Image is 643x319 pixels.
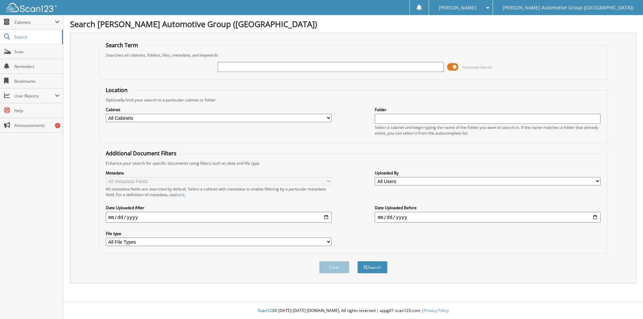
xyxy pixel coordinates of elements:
[14,108,60,113] span: Help
[375,170,600,176] label: Uploaded By
[357,261,387,273] button: Search
[439,6,476,10] span: [PERSON_NAME]
[375,125,600,136] div: Select a cabinet and begin typing the name of the folder you want to search in. If the name match...
[14,93,55,99] span: User Reports
[14,49,60,55] span: Scan
[14,78,60,84] span: Bookmarks
[106,186,332,197] div: All metadata fields are searched by default. Select a cabinet with metadata to enable filtering b...
[503,6,633,10] span: [PERSON_NAME] Automotive Group ([GEOGRAPHIC_DATA])
[319,261,349,273] button: Clear
[106,107,332,112] label: Cabinet
[102,42,141,49] legend: Search Term
[375,205,600,211] label: Date Uploaded Before
[102,86,131,94] legend: Location
[106,231,332,236] label: File type
[102,160,604,166] div: Enhance your search for specific documents using filters such as date and file type.
[106,212,332,223] input: start
[106,205,332,211] label: Date Uploaded After
[14,34,59,40] span: Search
[7,3,57,12] img: scan123-logo-white.svg
[375,212,600,223] input: end
[63,303,643,319] div: © [DATE]-[DATE] [DOMAIN_NAME]. All rights reserved | appg01-scan123-com |
[14,64,60,69] span: Reminders
[176,192,185,197] a: here
[258,308,274,313] span: Scan123
[55,123,60,128] div: 1
[375,107,600,112] label: Folder
[102,150,180,157] legend: Additional Document Filters
[70,18,636,29] h1: Search [PERSON_NAME] Automotive Group ([GEOGRAPHIC_DATA])
[102,97,604,103] div: Optionally limit your search to a particular cabinet or folder
[102,52,604,58] div: Searches all cabinets, folders, files, metadata, and keywords
[424,308,449,313] a: Privacy Policy
[462,65,492,70] span: Advanced Search
[106,170,332,176] label: Metadata
[14,19,55,25] span: Cabinets
[14,123,60,128] span: Announcements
